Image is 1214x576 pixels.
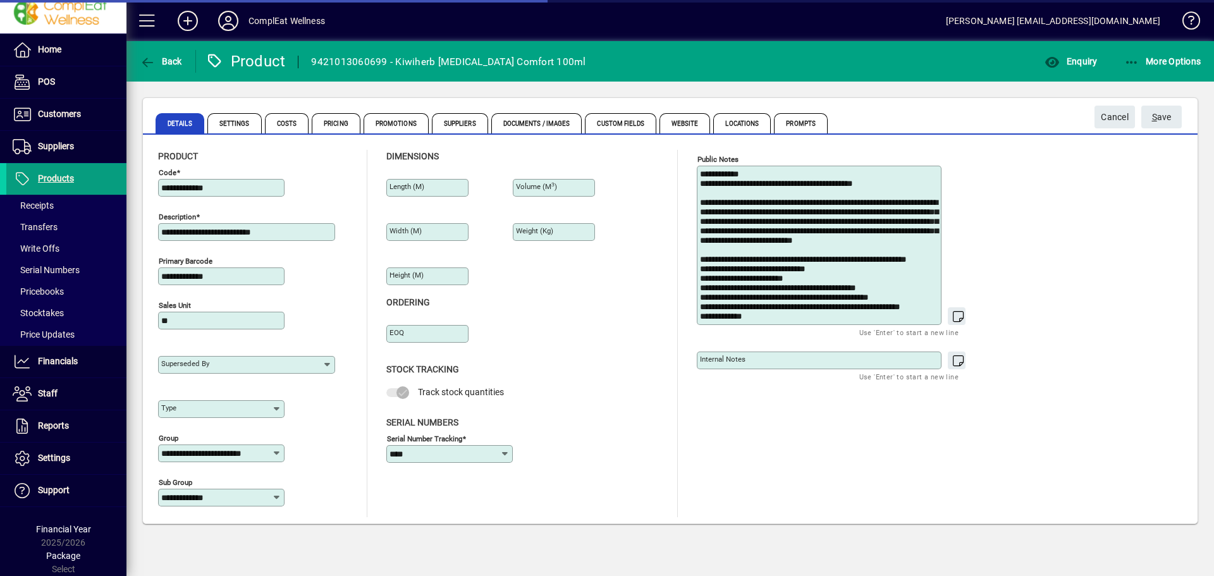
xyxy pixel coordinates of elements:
span: Stocktakes [13,308,64,318]
a: Receipts [6,195,126,216]
span: Home [38,44,61,54]
span: Dimensions [386,151,439,161]
a: Home [6,34,126,66]
mat-label: Weight (Kg) [516,226,553,235]
span: Settings [207,113,262,133]
mat-label: Superseded by [161,359,209,368]
span: Support [38,485,70,495]
mat-label: Primary barcode [159,257,212,266]
mat-hint: Use 'Enter' to start a new line [859,325,959,340]
a: Stocktakes [6,302,126,324]
button: Cancel [1094,106,1135,128]
span: Pricebooks [13,286,64,297]
span: Transfers [13,222,58,232]
button: Profile [208,9,248,32]
span: Staff [38,388,58,398]
span: Receipts [13,200,54,211]
div: 9421013060699 - Kiwiherb [MEDICAL_DATA] Comfort 100ml [311,52,586,72]
span: Settings [38,453,70,463]
span: Back [140,56,182,66]
app-page-header-button: Back [126,50,196,73]
mat-label: EOQ [389,328,404,337]
mat-label: Length (m) [389,182,424,191]
span: Track stock quantities [418,387,504,397]
a: Price Updates [6,324,126,345]
sup: 3 [551,181,555,188]
a: Write Offs [6,238,126,259]
span: Customers [38,109,81,119]
mat-label: Internal Notes [700,355,745,364]
span: Products [38,173,74,183]
span: Suppliers [38,141,74,151]
mat-label: Serial Number tracking [387,434,462,443]
span: Financial Year [36,524,91,534]
a: Support [6,475,126,506]
span: Pricing [312,113,360,133]
button: Add [168,9,208,32]
div: ComplEat Wellness [248,11,325,31]
span: Reports [38,420,69,431]
span: Details [156,113,204,133]
span: ave [1152,107,1172,128]
a: Reports [6,410,126,442]
span: Package [46,551,80,561]
span: Suppliers [432,113,488,133]
button: Save [1141,106,1182,128]
span: POS [38,77,55,87]
mat-label: Type [161,403,176,412]
span: Write Offs [13,243,59,254]
span: Enquiry [1045,56,1097,66]
mat-label: Sub group [159,478,192,487]
span: Cancel [1101,107,1129,128]
mat-label: Height (m) [389,271,424,279]
span: More Options [1124,56,1201,66]
a: Staff [6,378,126,410]
span: S [1152,112,1157,122]
mat-label: Width (m) [389,226,422,235]
a: POS [6,66,126,98]
span: Documents / Images [491,113,582,133]
a: Financials [6,346,126,377]
mat-hint: Use 'Enter' to start a new line [859,369,959,384]
div: Product [205,51,286,71]
mat-label: Group [159,434,178,443]
a: Serial Numbers [6,259,126,281]
span: Costs [265,113,309,133]
span: Financials [38,356,78,366]
mat-label: Code [159,168,176,177]
span: Ordering [386,297,430,307]
a: Pricebooks [6,281,126,302]
span: Price Updates [13,329,75,340]
button: More Options [1121,50,1205,73]
span: Product [158,151,198,161]
span: Website [659,113,711,133]
a: Knowledge Base [1173,3,1198,44]
button: Back [137,50,185,73]
span: Promotions [364,113,429,133]
a: Transfers [6,216,126,238]
a: Settings [6,443,126,474]
a: Suppliers [6,131,126,162]
span: Serial Numbers [13,265,80,275]
div: [PERSON_NAME] [EMAIL_ADDRESS][DOMAIN_NAME] [946,11,1160,31]
span: Custom Fields [585,113,656,133]
button: Enquiry [1041,50,1100,73]
a: Customers [6,99,126,130]
span: Stock Tracking [386,364,459,374]
span: Serial Numbers [386,417,458,427]
span: Locations [713,113,771,133]
mat-label: Volume (m ) [516,182,557,191]
mat-label: Public Notes [697,155,739,164]
mat-label: Description [159,212,196,221]
mat-label: Sales unit [159,301,191,310]
span: Prompts [774,113,828,133]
